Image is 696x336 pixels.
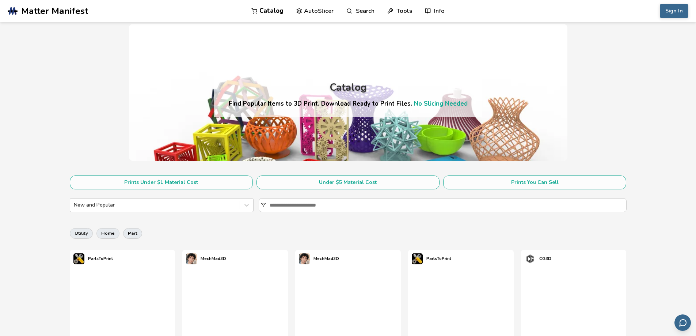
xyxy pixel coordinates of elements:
p: PartsToPrint [426,255,451,263]
button: part [123,228,142,238]
img: MechMad3D's profile [186,253,197,264]
button: Send feedback via email [674,314,691,331]
p: MechMad3D [201,255,226,263]
a: MechMad3D's profileMechMad3D [182,250,230,268]
div: Catalog [330,82,367,93]
a: No Slicing Needed [414,99,468,108]
button: Prints You Can Sell [443,175,626,189]
p: CG3D [539,255,551,263]
p: MechMad3D [313,255,339,263]
button: home [96,228,119,238]
img: CG3D's profile [525,253,536,264]
input: New and Popular [74,202,75,208]
button: Sign In [660,4,688,18]
button: utility [70,228,93,238]
img: MechMad3D's profile [299,253,310,264]
a: CG3D's profileCG3D [521,250,555,268]
p: PartsToPrint [88,255,113,263]
a: PartsToPrint's profilePartsToPrint [408,250,455,268]
a: PartsToPrint's profilePartsToPrint [70,250,117,268]
button: Prints Under $1 Material Cost [70,175,253,189]
button: Under $5 Material Cost [256,175,440,189]
h4: Find Popular Items to 3D Print. Download Ready to Print Files. [229,99,468,108]
span: Matter Manifest [21,6,88,16]
img: PartsToPrint's profile [412,253,423,264]
a: MechMad3D's profileMechMad3D [295,250,343,268]
img: PartsToPrint's profile [73,253,84,264]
